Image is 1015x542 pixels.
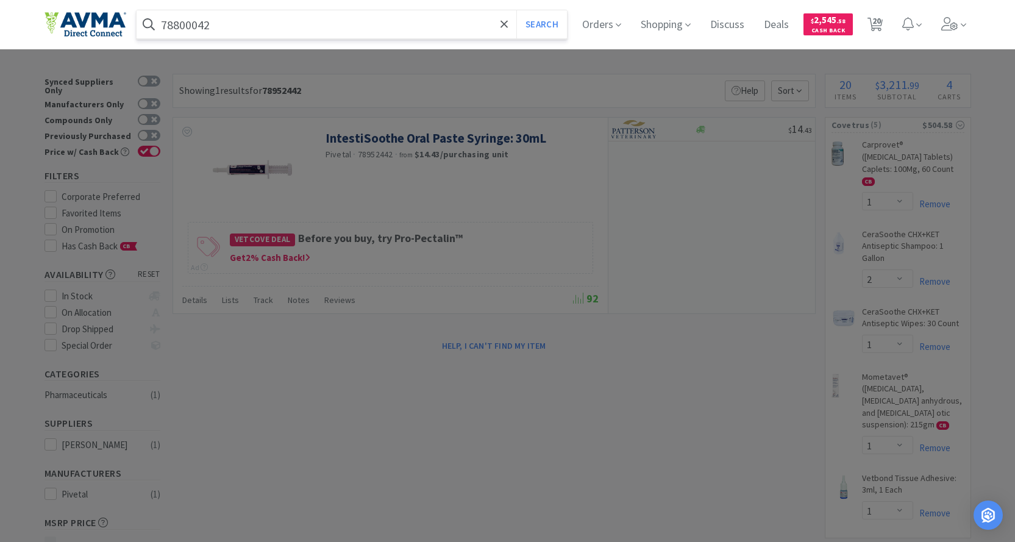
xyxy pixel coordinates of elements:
[836,17,846,25] span: . 58
[863,21,888,32] a: 20
[45,12,126,37] img: e4e33dab9f054f5782a47901c742baa9_102.png
[803,8,853,41] a: $2,545.58Cash Back
[811,27,846,35] span: Cash Back
[516,10,567,38] button: Search
[974,501,1003,530] div: Open Intercom Messenger
[705,20,749,30] a: Discuss
[811,14,846,26] span: 2,545
[811,17,814,25] span: $
[137,10,568,38] input: Search by item, sku, manufacturer, ingredient, size...
[759,20,794,30] a: Deals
